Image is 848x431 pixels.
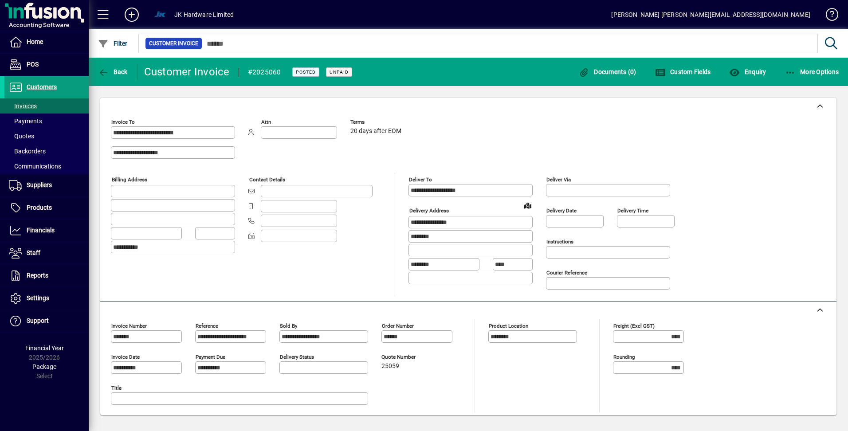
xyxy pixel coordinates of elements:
a: View on map [521,198,535,212]
a: Knowledge Base [819,2,837,31]
mat-label: Attn [261,119,271,125]
mat-label: Courier Reference [546,270,587,276]
a: Quotes [4,129,89,144]
a: Suppliers [4,174,89,196]
span: Invoices [9,102,37,110]
mat-label: Payment due [196,354,225,360]
button: Custom Fields [653,64,713,80]
span: Documents (0) [579,68,636,75]
a: Communications [4,159,89,174]
a: Products [4,197,89,219]
a: Support [4,310,89,332]
span: Posted [296,69,316,75]
span: 25059 [381,363,399,370]
mat-label: Title [111,385,122,391]
span: Quote number [381,354,435,360]
a: Financials [4,219,89,242]
a: Settings [4,287,89,310]
mat-label: Freight (excl GST) [613,323,655,329]
mat-label: Product location [489,323,528,329]
mat-label: Delivery date [546,208,577,214]
mat-label: Invoice To [111,119,135,125]
span: Products [27,204,52,211]
span: Financial Year [25,345,64,352]
a: Payments [4,114,89,129]
button: Profile [146,7,174,23]
span: 20 days after EOM [350,128,401,135]
span: Package [32,363,56,370]
a: Staff [4,242,89,264]
div: JK Hardware Limited [174,8,234,22]
mat-label: Invoice number [111,323,147,329]
app-page-header-button: Back [89,64,137,80]
span: Support [27,317,49,324]
span: Payments [9,118,42,125]
span: Customer Invoice [149,39,198,48]
span: Custom Fields [655,68,711,75]
button: Documents (0) [577,64,639,80]
div: Customer Invoice [144,65,230,79]
mat-label: Deliver To [409,176,432,183]
span: Suppliers [27,181,52,188]
span: POS [27,61,39,68]
span: Terms [350,119,404,125]
span: More Options [785,68,839,75]
mat-label: Delivery time [617,208,648,214]
span: Filter [98,40,128,47]
mat-label: Rounding [613,354,635,360]
span: Settings [27,294,49,302]
a: Invoices [4,98,89,114]
span: Reports [27,272,48,279]
div: [PERSON_NAME] [PERSON_NAME][EMAIL_ADDRESS][DOMAIN_NAME] [611,8,810,22]
mat-label: Deliver via [546,176,571,183]
span: Staff [27,249,40,256]
mat-label: Delivery status [280,354,314,360]
mat-label: Order number [382,323,414,329]
mat-label: Instructions [546,239,573,245]
button: Add [118,7,146,23]
span: Back [98,68,128,75]
span: Backorders [9,148,46,155]
span: Home [27,38,43,45]
button: Back [96,64,130,80]
a: Backorders [4,144,89,159]
mat-label: Reference [196,323,218,329]
a: POS [4,54,89,76]
a: Reports [4,265,89,287]
span: Customers [27,83,57,90]
span: Quotes [9,133,34,140]
span: Unpaid [330,69,349,75]
button: Filter [96,35,130,51]
span: Communications [9,163,61,170]
button: More Options [783,64,841,80]
span: Financials [27,227,55,234]
a: Home [4,31,89,53]
div: #2025060 [248,65,281,79]
mat-label: Sold by [280,323,297,329]
span: Enquiry [729,68,766,75]
mat-label: Invoice date [111,354,140,360]
button: Enquiry [727,64,768,80]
